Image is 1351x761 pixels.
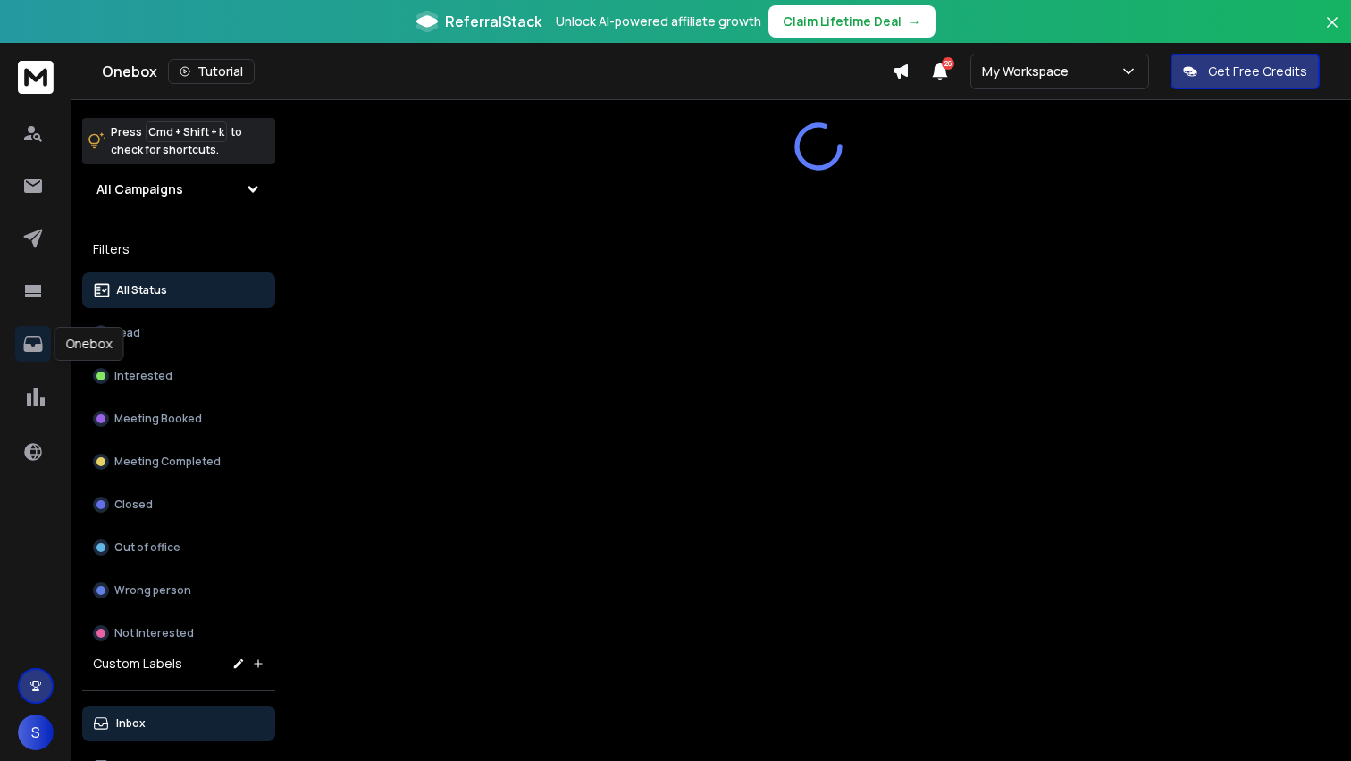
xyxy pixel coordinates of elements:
[111,123,242,159] p: Press to check for shortcuts.
[982,63,1076,80] p: My Workspace
[909,13,921,30] span: →
[82,171,275,207] button: All Campaigns
[82,237,275,262] h3: Filters
[82,530,275,565] button: Out of office
[114,412,202,426] p: Meeting Booked
[82,573,275,608] button: Wrong person
[82,706,275,741] button: Inbox
[168,59,255,84] button: Tutorial
[82,358,275,394] button: Interested
[82,444,275,480] button: Meeting Completed
[114,626,194,640] p: Not Interested
[18,715,54,750] button: S
[768,5,936,38] button: Claim Lifetime Deal→
[55,327,124,361] div: Onebox
[556,13,761,30] p: Unlock AI-powered affiliate growth
[445,11,541,32] span: ReferralStack
[114,326,140,340] p: Lead
[82,315,275,351] button: Lead
[82,272,275,308] button: All Status
[102,59,892,84] div: Onebox
[82,401,275,437] button: Meeting Booked
[82,487,275,523] button: Closed
[1208,63,1307,80] p: Get Free Credits
[116,716,146,731] p: Inbox
[82,615,275,651] button: Not Interested
[1171,54,1320,89] button: Get Free Credits
[114,455,221,469] p: Meeting Completed
[116,283,167,297] p: All Status
[146,121,227,142] span: Cmd + Shift + k
[114,369,172,383] p: Interested
[942,57,954,70] span: 26
[114,583,191,598] p: Wrong person
[1321,11,1344,54] button: Close banner
[96,180,183,198] h1: All Campaigns
[114,540,180,555] p: Out of office
[114,498,153,512] p: Closed
[93,655,182,673] h3: Custom Labels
